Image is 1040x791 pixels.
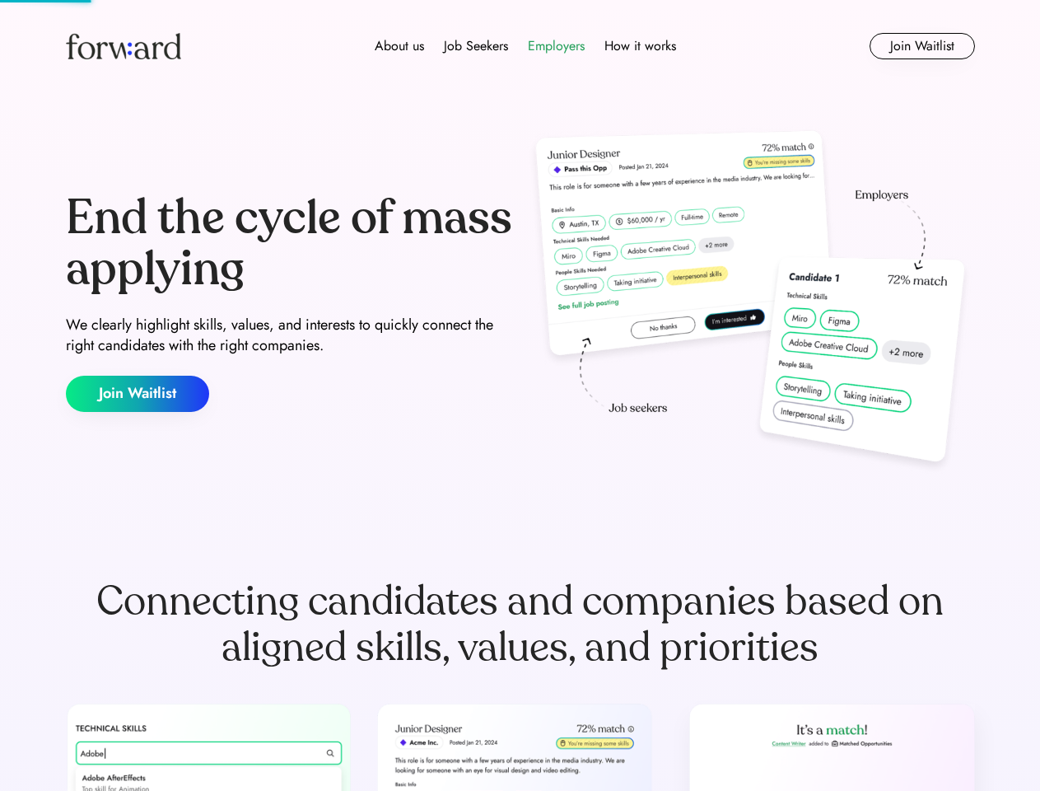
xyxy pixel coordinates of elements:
[527,125,975,480] img: hero-image.png
[66,33,181,59] img: Forward logo
[528,36,585,56] div: Employers
[375,36,424,56] div: About us
[444,36,508,56] div: Job Seekers
[66,376,209,412] button: Join Waitlist
[66,193,514,294] div: End the cycle of mass applying
[66,315,514,356] div: We clearly highlight skills, values, and interests to quickly connect the right candidates with t...
[870,33,975,59] button: Join Waitlist
[66,578,975,671] div: Connecting candidates and companies based on aligned skills, values, and priorities
[604,36,676,56] div: How it works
